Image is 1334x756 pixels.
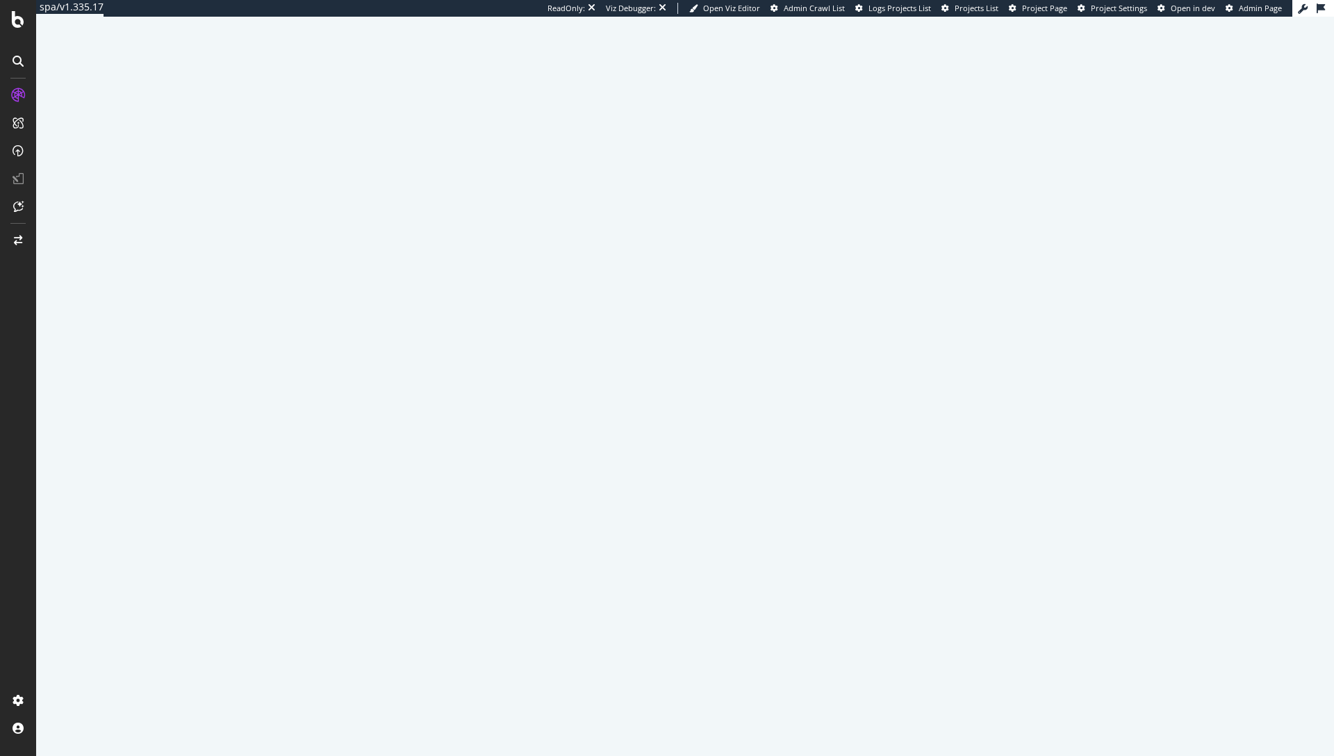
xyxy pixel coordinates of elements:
a: Admin Crawl List [771,3,845,14]
span: Projects List [955,3,998,13]
a: Admin Page [1226,3,1282,14]
span: Open Viz Editor [703,3,760,13]
a: Open Viz Editor [689,3,760,14]
span: Project Settings [1091,3,1147,13]
span: Project Page [1022,3,1067,13]
a: Project Page [1009,3,1067,14]
span: Open in dev [1171,3,1215,13]
a: Project Settings [1078,3,1147,14]
span: Logs Projects List [868,3,931,13]
a: Logs Projects List [855,3,931,14]
div: ReadOnly: [547,3,585,14]
div: animation [635,350,735,400]
span: Admin Crawl List [784,3,845,13]
a: Open in dev [1158,3,1215,14]
a: Projects List [941,3,998,14]
span: Admin Page [1239,3,1282,13]
div: Viz Debugger: [606,3,656,14]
